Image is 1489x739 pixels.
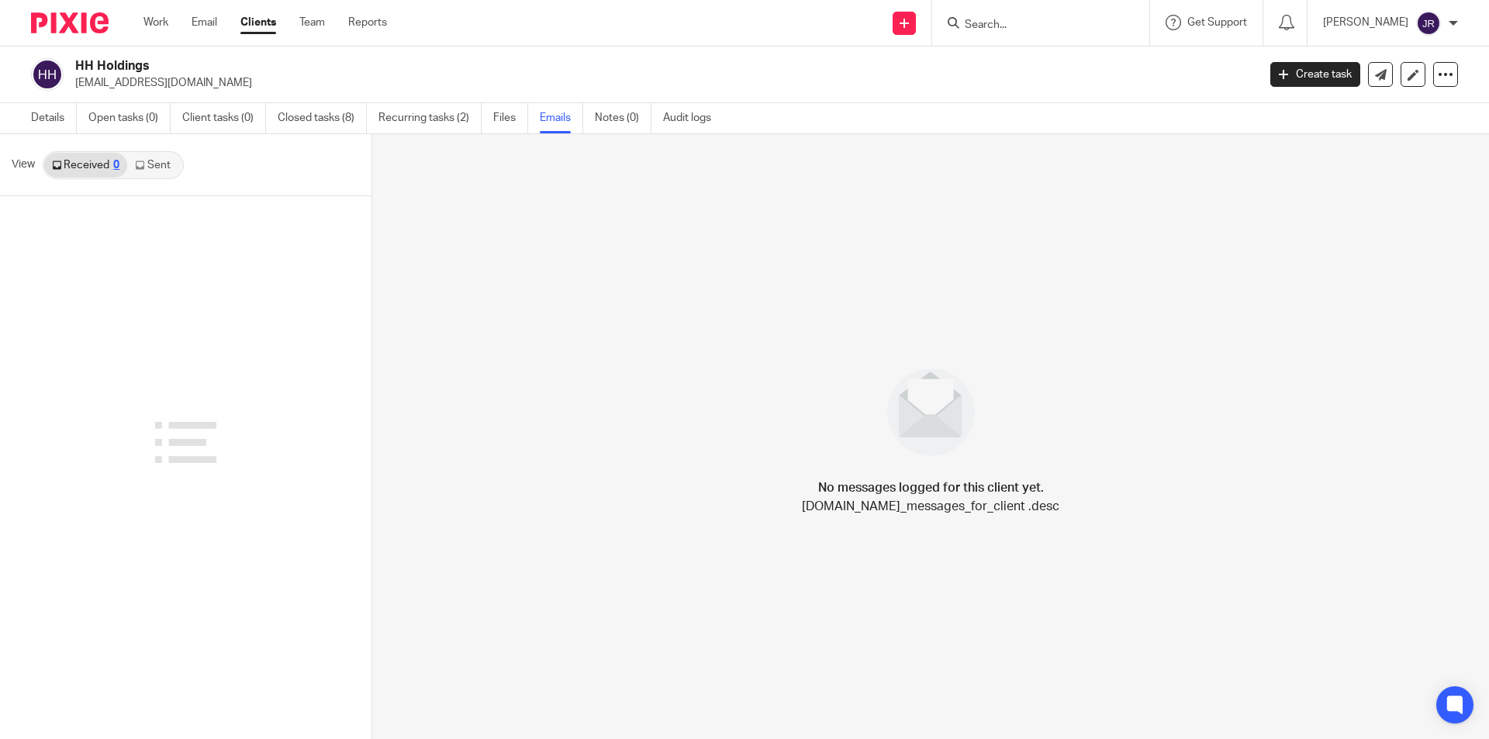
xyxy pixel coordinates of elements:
a: Clients [240,15,276,30]
a: Emails [540,103,583,133]
img: svg%3E [31,58,64,91]
img: image [877,358,985,466]
a: Work [143,15,168,30]
a: Details [31,103,77,133]
a: Client tasks (0) [182,103,266,133]
a: Team [299,15,325,30]
a: Create task [1270,62,1360,87]
a: Notes (0) [595,103,651,133]
img: svg%3E [1416,11,1441,36]
h2: HH Holdings [75,58,1013,74]
a: Sent [127,153,181,178]
a: Email [192,15,217,30]
a: Audit logs [663,103,723,133]
div: 0 [113,160,119,171]
p: [DOMAIN_NAME]_messages_for_client .desc [802,497,1059,516]
input: Search [963,19,1103,33]
a: Files [493,103,528,133]
a: Closed tasks (8) [278,103,367,133]
span: View [12,157,35,173]
a: Open tasks (0) [88,103,171,133]
a: Received0 [44,153,127,178]
span: Get Support [1187,17,1247,28]
img: Pixie [31,12,109,33]
h4: No messages logged for this client yet. [818,478,1044,497]
p: [EMAIL_ADDRESS][DOMAIN_NAME] [75,75,1247,91]
a: Reports [348,15,387,30]
a: Recurring tasks (2) [378,103,482,133]
p: [PERSON_NAME] [1323,15,1408,30]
